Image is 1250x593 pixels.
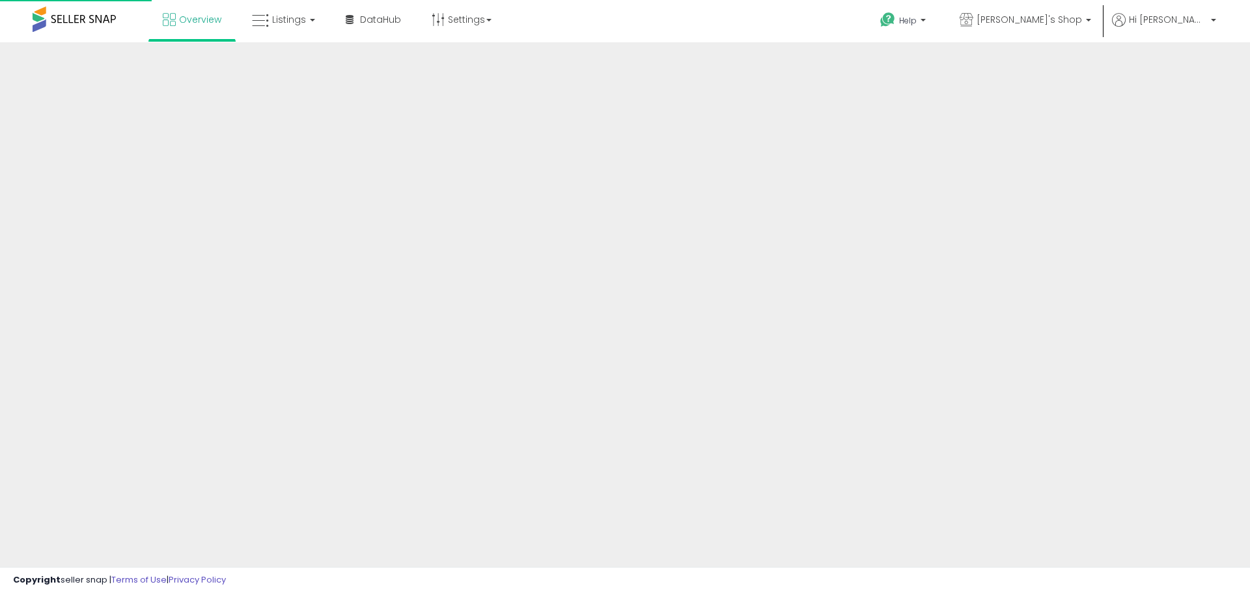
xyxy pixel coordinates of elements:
[13,574,226,586] div: seller snap | |
[1129,13,1207,26] span: Hi [PERSON_NAME]
[360,13,401,26] span: DataHub
[272,13,306,26] span: Listings
[111,573,167,586] a: Terms of Use
[169,573,226,586] a: Privacy Policy
[13,573,61,586] strong: Copyright
[977,13,1082,26] span: [PERSON_NAME]'s Shop
[880,12,896,28] i: Get Help
[899,15,917,26] span: Help
[1112,13,1216,42] a: Hi [PERSON_NAME]
[870,2,939,42] a: Help
[179,13,221,26] span: Overview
